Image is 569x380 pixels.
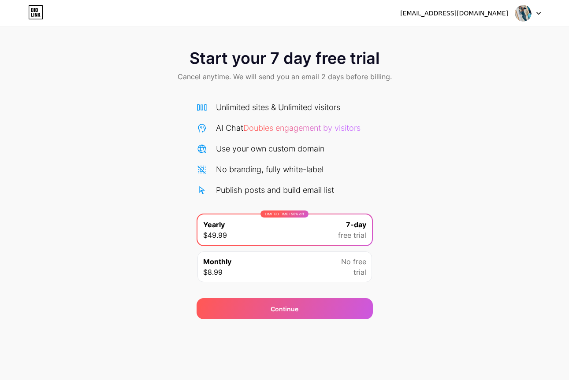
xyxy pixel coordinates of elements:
div: Continue [271,304,298,314]
span: trial [353,267,366,277]
span: $8.99 [203,267,223,277]
img: dylladylls [515,5,532,22]
span: $49.99 [203,230,227,240]
span: Start your 7 day free trial [190,49,379,67]
span: free trial [338,230,366,240]
div: Use your own custom domain [216,143,324,155]
div: LIMITED TIME : 50% off [260,210,309,218]
span: Doubles engagement by visitors [243,123,361,133]
span: Cancel anytime. We will send you an email 2 days before billing. [178,71,392,82]
div: Publish posts and build email list [216,184,334,196]
span: 7-day [346,219,366,230]
div: No branding, fully white-label [216,163,324,175]
div: [EMAIL_ADDRESS][DOMAIN_NAME] [400,9,508,18]
span: Yearly [203,219,225,230]
div: Unlimited sites & Unlimited visitors [216,101,340,113]
span: No free [341,256,366,267]
span: Monthly [203,256,231,267]
div: AI Chat [216,122,361,134]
